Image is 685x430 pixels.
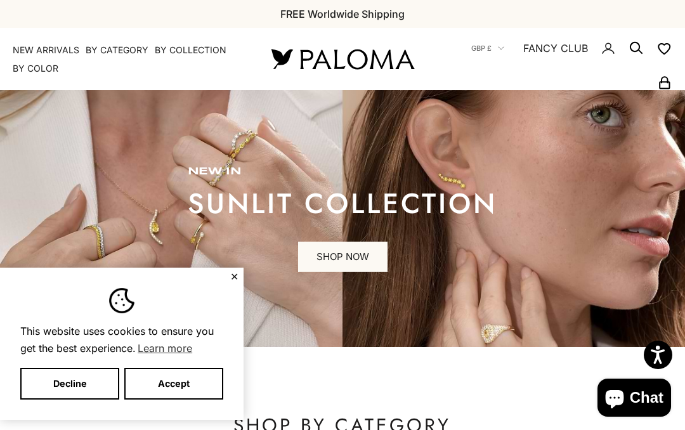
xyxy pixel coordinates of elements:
[20,323,223,358] span: This website uses cookies to ensure you get the best experience.
[20,368,119,400] button: Decline
[136,339,194,358] a: Learn more
[594,379,675,420] inbox-online-store-chat: Shopify online store chat
[471,42,504,54] button: GBP £
[86,44,148,56] summary: By Category
[13,62,58,75] summary: By Color
[188,166,497,178] p: new in
[523,40,588,56] a: FANCY CLUB
[298,242,388,272] a: SHOP NOW
[280,6,405,22] p: FREE Worldwide Shipping
[155,44,226,56] summary: By Collection
[109,288,134,313] img: Cookie banner
[188,191,497,216] p: sunlit collection
[124,368,223,400] button: Accept
[13,44,241,75] nav: Primary navigation
[444,28,672,90] nav: Secondary navigation
[230,273,238,280] button: Close
[13,44,79,56] a: NEW ARRIVALS
[471,42,492,54] span: GBP £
